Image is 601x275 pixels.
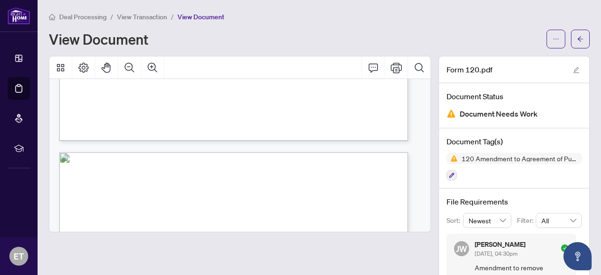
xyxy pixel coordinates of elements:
span: edit [573,67,579,73]
h4: Document Tag(s) [447,136,582,147]
span: ellipsis [553,36,559,42]
h5: [PERSON_NAME] [475,241,525,248]
span: JW [456,242,467,255]
span: View Document [177,13,224,21]
h4: File Requirements [447,196,582,207]
span: 120 Amendment to Agreement of Purchase and Sale [458,155,582,162]
span: Form 120.pdf [447,64,493,75]
h4: Document Status [447,91,582,102]
img: logo [8,7,30,24]
span: All [541,213,576,228]
span: Newest [469,213,506,228]
h1: View Document [49,31,148,47]
span: Deal Processing [59,13,107,21]
p: Sort: [447,215,463,226]
p: Filter: [517,215,536,226]
img: Status Icon [447,153,458,164]
button: Open asap [563,242,592,270]
li: / [110,11,113,22]
span: home [49,14,55,20]
img: Document Status [447,109,456,118]
span: check-circle [561,244,569,252]
span: View Transaction [117,13,167,21]
li: / [171,11,174,22]
span: arrow-left [577,36,584,42]
span: [DATE], 04:30pm [475,250,517,257]
span: ET [14,250,24,263]
span: Document Needs Work [460,108,538,120]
